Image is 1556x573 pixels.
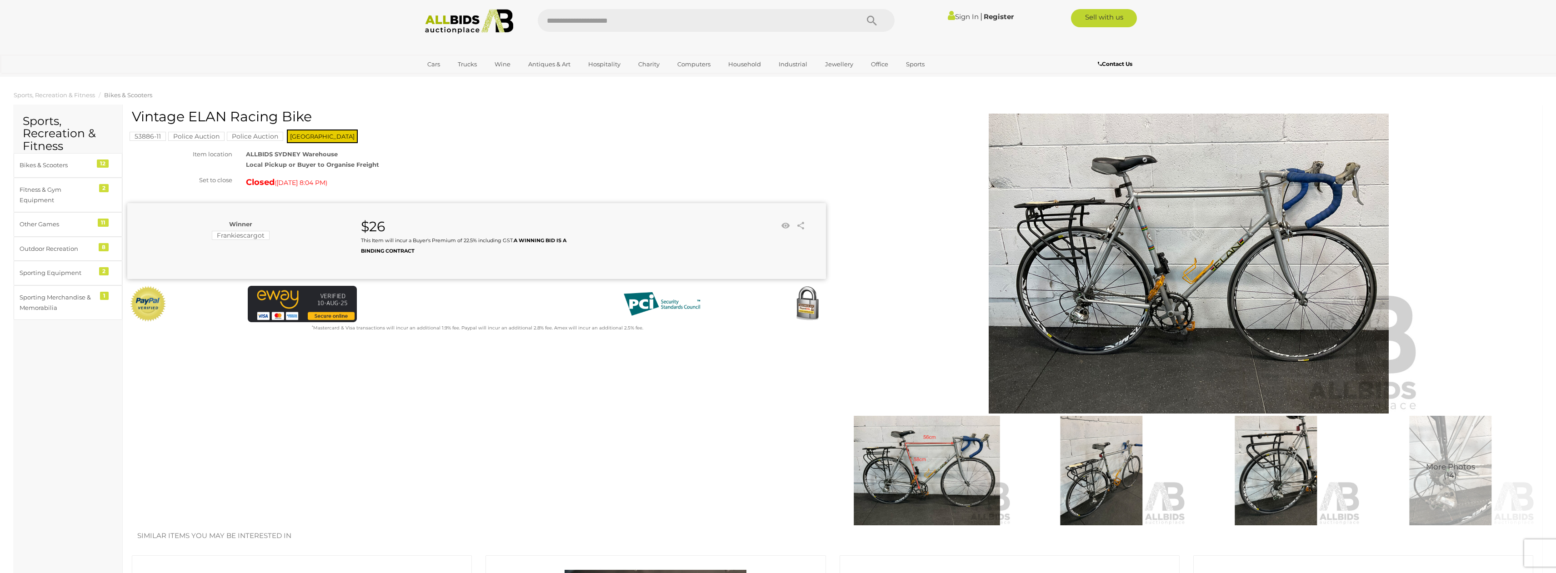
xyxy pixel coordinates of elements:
div: Outdoor Recreation [20,244,95,254]
div: Sporting Merchandise & Memorabilia [20,292,95,314]
a: Sports [900,57,931,72]
a: 53886-11 [130,133,166,140]
a: Bikes & Scooters 12 [14,153,122,177]
a: Hospitality [582,57,626,72]
a: Industrial [773,57,813,72]
a: Trucks [452,57,483,72]
img: Official PayPal Seal [130,286,167,322]
b: Contact Us [1098,60,1132,67]
button: Search [849,9,895,32]
a: Police Auction [227,133,283,140]
img: Vintage ELAN Racing Bike [1191,416,1361,525]
strong: Closed [246,177,275,187]
a: Other Games 11 [14,212,122,236]
strong: ALLBIDS SYDNEY Warehouse [246,150,338,158]
a: Sports, Recreation & Fitness [14,91,95,99]
img: PCI DSS compliant [616,286,707,322]
img: Vintage ELAN Racing Bike [1016,416,1186,525]
h1: Vintage ELAN Racing Bike [132,109,824,124]
b: Winner [229,220,252,228]
mark: Police Auction [227,132,283,141]
span: [DATE] 8:04 PM [276,179,325,187]
a: Police Auction [168,133,225,140]
a: Household [722,57,767,72]
div: 8 [99,243,109,251]
img: eWAY Payment Gateway [248,286,357,322]
a: Antiques & Art [522,57,576,72]
a: Computers [671,57,716,72]
mark: 53886-11 [130,132,166,141]
div: 11 [98,219,109,227]
small: This Item will incur a Buyer's Premium of 22.5% including GST. [361,237,566,254]
a: Sporting Merchandise & Memorabilia 1 [14,285,122,320]
img: Secured by Rapid SSL [789,286,826,322]
div: Bikes & Scooters [20,160,95,170]
img: Vintage ELAN Racing Bike [842,416,1012,525]
a: More Photos(14) [1366,416,1536,525]
b: A WINNING BID IS A BINDING CONTRACT [361,237,566,254]
span: | [980,11,982,21]
a: Register [984,12,1014,21]
div: 2 [99,184,109,192]
a: Bikes & Scooters [104,91,152,99]
img: Vintage ELAN Racing Bike [1366,416,1536,525]
a: Charity [632,57,665,72]
span: [GEOGRAPHIC_DATA] [287,130,358,143]
div: Set to close [120,175,239,185]
mark: Frankiescargot [212,231,270,240]
small: Mastercard & Visa transactions will incur an additional 1.9% fee. Paypal will incur an additional... [312,325,643,331]
h2: Sports, Recreation & Fitness [23,115,113,153]
a: Sporting Equipment 2 [14,261,122,285]
a: Jewellery [819,57,859,72]
a: Sign In [948,12,979,21]
div: Sporting Equipment [20,268,95,278]
span: More Photos (14) [1426,463,1475,480]
a: Outdoor Recreation 8 [14,237,122,261]
h2: Similar items you may be interested in [137,532,1528,540]
div: 12 [97,159,109,168]
div: Item location [120,149,239,159]
mark: Police Auction [168,132,225,141]
a: Contact Us [1098,59,1135,69]
div: 2 [99,267,109,275]
a: [GEOGRAPHIC_DATA] [421,72,498,87]
img: Vintage ELAN Racing Bike [956,114,1421,414]
strong: Local Pickup or Buyer to Organise Freight [246,161,379,168]
div: Other Games [20,219,95,229]
a: Cars [421,57,446,72]
div: 1 [100,292,109,300]
img: Allbids.com.au [420,9,519,34]
a: Fitness & Gym Equipment 2 [14,178,122,213]
div: Fitness & Gym Equipment [20,184,95,206]
a: Wine [489,57,516,72]
a: Sell with us [1071,9,1137,27]
span: ( ) [275,179,327,186]
li: Watch this item [779,219,792,233]
strong: $26 [361,218,385,235]
a: Office [865,57,894,72]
